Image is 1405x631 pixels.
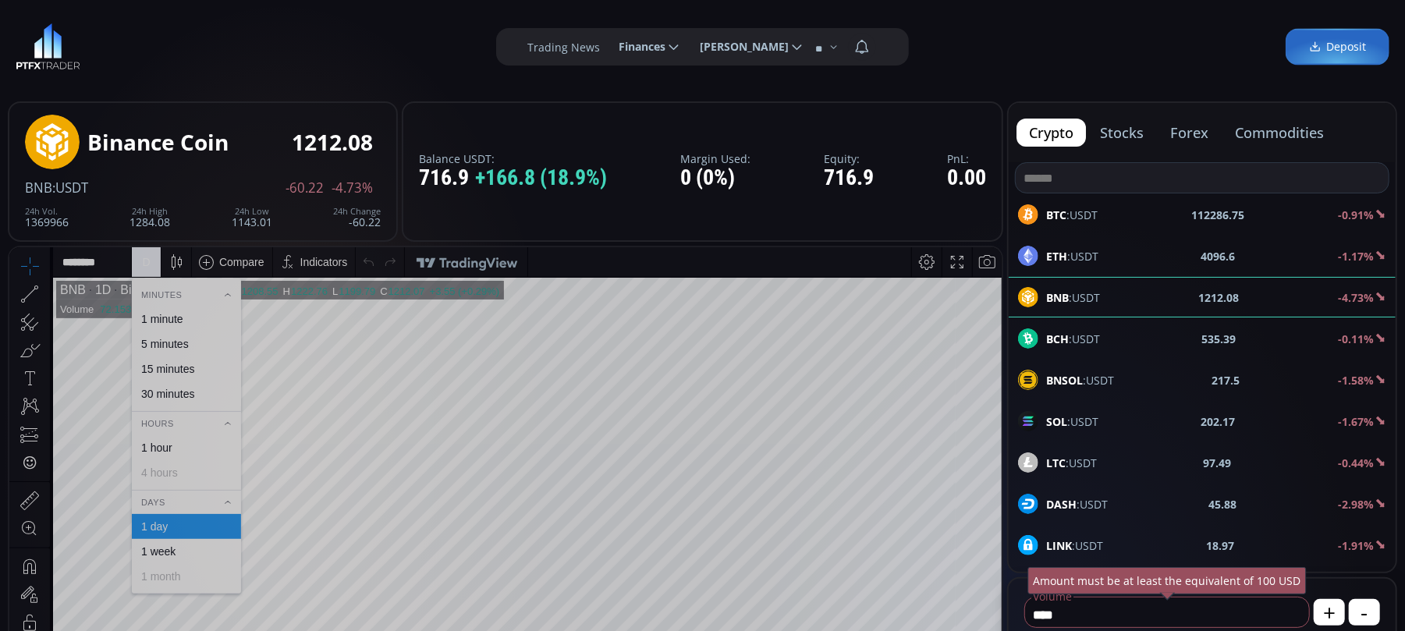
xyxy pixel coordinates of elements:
[371,38,378,50] div: C
[1046,373,1083,388] b: BNSOL
[824,153,874,165] label: Equity:
[1046,455,1097,471] span: :USDT
[1201,248,1236,264] b: 4096.6
[1314,599,1345,626] button: +
[51,36,76,50] div: BNB
[824,166,874,190] div: 716.9
[332,181,373,195] span: -4.73%
[132,219,169,232] div: 4 hours
[1338,249,1374,264] b: -1.17%
[90,56,128,68] div: 72.153K
[1286,29,1389,66] a: Deposit
[232,207,272,228] div: 1143.01
[282,38,318,50] div: 1222.76
[419,153,607,165] label: Balance USDT:
[1207,537,1235,554] b: 18.97
[132,140,185,153] div: 30 minutes
[132,298,166,310] div: 1 week
[51,56,84,68] div: Volume
[132,90,179,103] div: 5 minutes
[25,179,52,197] span: BNB
[122,39,232,56] div: Minutes
[1046,372,1114,388] span: :USDT
[475,166,607,190] span: +166.8 (18.9%)
[130,207,170,216] div: 24h High
[14,208,27,223] div: 
[333,207,381,216] div: 24h Change
[419,166,607,190] div: 716.9
[947,166,986,190] div: 0.00
[1046,331,1100,347] span: :USDT
[329,38,366,50] div: 1199.79
[1046,538,1072,553] b: LINK
[689,31,789,62] span: [PERSON_NAME]
[132,323,172,335] div: 1 month
[1046,248,1098,264] span: :USDT
[25,207,69,216] div: 24h Vol.
[1338,497,1374,512] b: -2.98%
[1046,207,1066,222] b: BTC
[333,207,381,228] div: -60.22
[1046,537,1103,554] span: :USDT
[1087,119,1156,147] button: stocks
[379,38,416,50] div: 1212.07
[1046,414,1067,429] b: SOL
[232,207,272,216] div: 24h Low
[1046,207,1098,223] span: :USDT
[680,166,750,190] div: 0 (0%)
[1204,455,1232,471] b: 97.49
[274,38,282,50] div: H
[1349,599,1380,626] button: -
[1209,496,1237,512] b: 45.88
[130,207,170,228] div: 1284.08
[1046,331,1069,346] b: BCH
[1202,331,1236,347] b: 535.39
[1046,456,1066,470] b: LTC
[132,115,185,128] div: 15 minutes
[1338,373,1374,388] b: -1.58%
[132,194,163,207] div: 1 hour
[132,66,174,78] div: 1 minute
[76,36,101,50] div: 1D
[52,179,88,197] span: :USDT
[292,130,373,154] div: 1212.08
[323,38,329,50] div: L
[1338,331,1374,346] b: -0.11%
[132,273,158,285] div: 1 day
[1338,414,1374,429] b: -1.67%
[1028,567,1307,594] div: Amount must be at least the equivalent of 100 USD
[680,153,750,165] label: Margin Used:
[1338,538,1374,553] b: -1.91%
[1338,207,1374,222] b: -0.91%
[947,153,986,165] label: PnL:
[1046,413,1098,430] span: :USDT
[16,23,80,70] img: LOGO
[87,130,229,154] div: Binance Coin
[1191,207,1244,223] b: 112286.75
[122,168,232,185] div: Hours
[1338,456,1374,470] b: -0.44%
[420,38,491,50] div: +3.55 (+0.29%)
[1046,497,1077,512] b: DASH
[1016,119,1086,147] button: crypto
[1046,249,1067,264] b: ETH
[1222,119,1336,147] button: commodities
[608,31,665,62] span: Finances
[1212,372,1240,388] b: 217.5
[1158,119,1221,147] button: forex
[25,207,69,228] div: 1369966
[286,181,324,195] span: -60.22
[133,9,140,21] div: D
[210,9,255,21] div: Compare
[1201,413,1236,430] b: 202.17
[232,38,269,50] div: 1208.55
[527,39,600,55] label: Trading News
[101,36,185,50] div: Binance Coin
[122,246,232,264] div: Days
[291,9,339,21] div: Indicators
[1309,39,1366,55] span: Deposit
[1046,496,1108,512] span: :USDT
